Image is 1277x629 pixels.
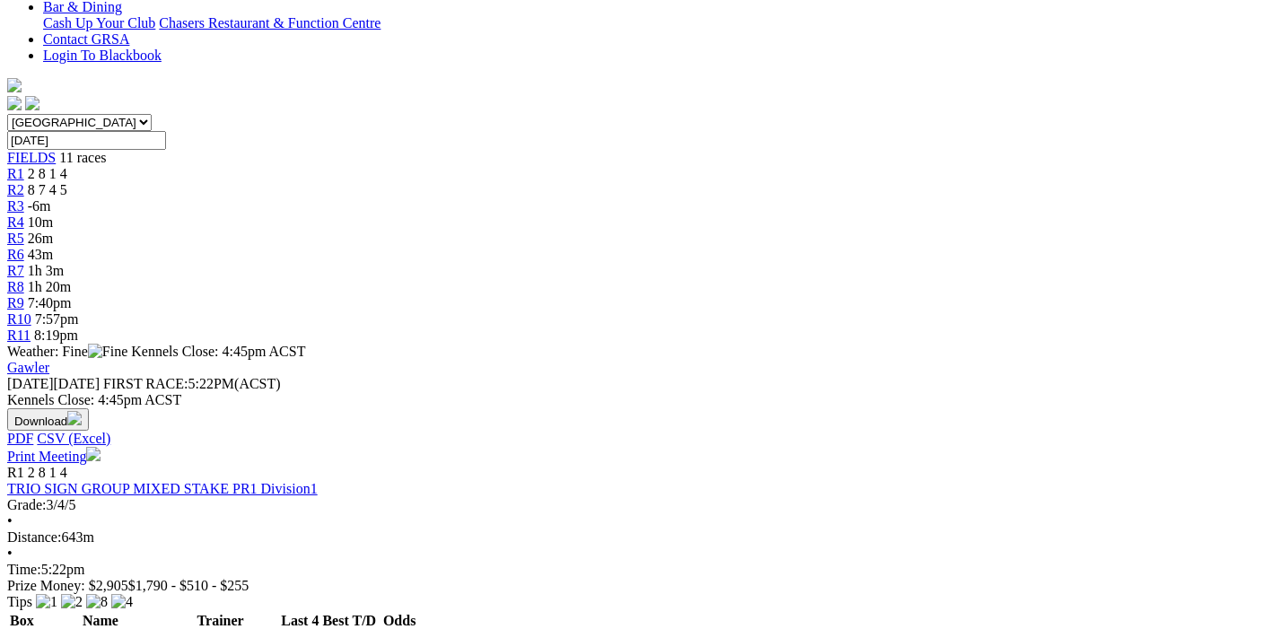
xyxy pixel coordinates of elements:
a: R7 [7,263,24,278]
span: Grade: [7,497,47,512]
span: Time: [7,562,41,577]
div: 643m [7,529,1270,546]
span: 11 races [59,150,106,165]
span: Distance: [7,529,61,545]
span: 1h 20m [28,279,71,294]
a: PDF [7,431,33,446]
a: R6 [7,247,24,262]
a: R10 [7,311,31,327]
a: R9 [7,295,24,310]
img: download.svg [67,411,82,425]
span: 2 8 1 4 [28,166,67,181]
a: Login To Blackbook [43,48,162,63]
a: R8 [7,279,24,294]
span: Kennels Close: 4:45pm ACST [131,344,305,359]
span: -6m [28,198,51,214]
img: logo-grsa-white.png [7,78,22,92]
img: twitter.svg [25,96,39,110]
span: 1h 3m [28,263,64,278]
a: Print Meeting [7,449,101,464]
span: 2 8 1 4 [28,465,67,480]
img: Fine [88,344,127,360]
span: 5:22PM(ACST) [103,376,281,391]
span: 26m [28,231,53,246]
a: Cash Up Your Club [43,15,155,31]
a: R1 [7,166,24,181]
img: facebook.svg [7,96,22,110]
span: 43m [28,247,53,262]
img: 8 [86,594,108,610]
span: 10m [28,214,53,230]
span: • [7,513,13,529]
a: R4 [7,214,24,230]
span: 7:40pm [28,295,72,310]
a: TRIO SIGN GROUP MIXED STAKE PR1 Division1 [7,481,318,496]
div: 5:22pm [7,562,1270,578]
div: 3/4/5 [7,497,1270,513]
span: 7:57pm [35,311,79,327]
img: printer.svg [86,447,101,461]
span: R1 [7,465,24,480]
img: 2 [61,594,83,610]
span: 8:19pm [34,328,78,343]
a: FIELDS [7,150,56,165]
input: Select date [7,131,166,150]
span: 8 7 4 5 [28,182,67,197]
div: Kennels Close: 4:45pm ACST [7,392,1270,408]
span: [DATE] [7,376,54,391]
a: CSV (Excel) [37,431,110,446]
div: Download [7,431,1270,447]
div: Bar & Dining [43,15,1270,31]
span: Weather: Fine [7,344,131,359]
a: R11 [7,328,31,343]
span: Tips [7,594,32,609]
div: Prize Money: $2,905 [7,578,1270,594]
button: Download [7,408,89,431]
img: 1 [36,594,57,610]
a: Chasers Restaurant & Function Centre [159,15,380,31]
span: Box [10,613,34,628]
a: Contact GRSA [43,31,129,47]
a: R5 [7,231,24,246]
img: 4 [111,594,133,610]
span: $1,790 - $510 - $255 [128,578,249,593]
span: • [7,546,13,561]
a: Gawler [7,360,49,375]
a: R3 [7,198,24,214]
span: [DATE] [7,376,100,391]
a: R2 [7,182,24,197]
span: FIRST RACE: [103,376,188,391]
